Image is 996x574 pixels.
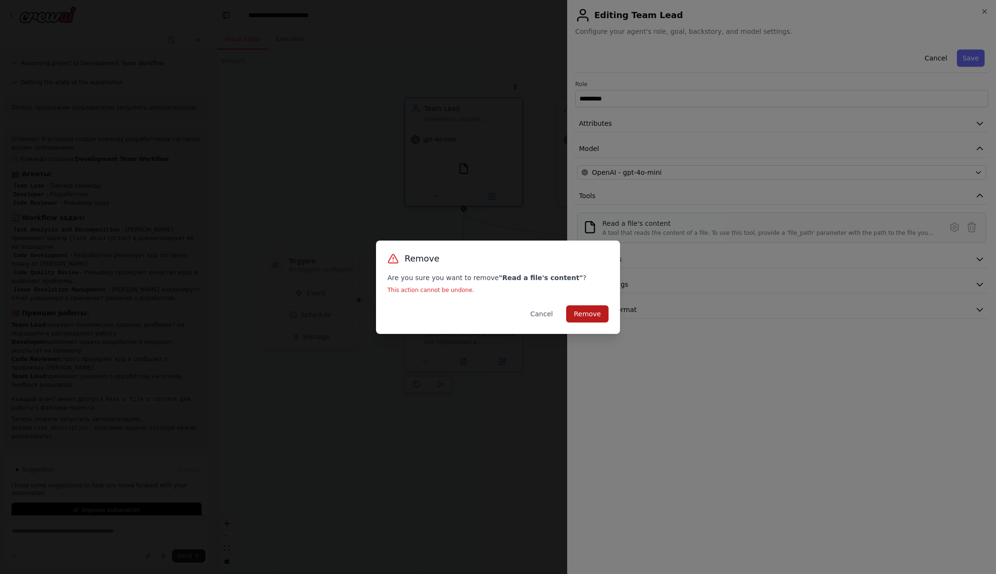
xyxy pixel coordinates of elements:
[523,305,560,322] button: Cancel
[499,274,583,282] strong: " Read a file's content "
[387,286,609,294] p: This action cannot be undone.
[387,273,609,282] p: Are you sure you want to remove ?
[566,305,609,322] button: Remove
[405,252,439,265] h3: Remove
